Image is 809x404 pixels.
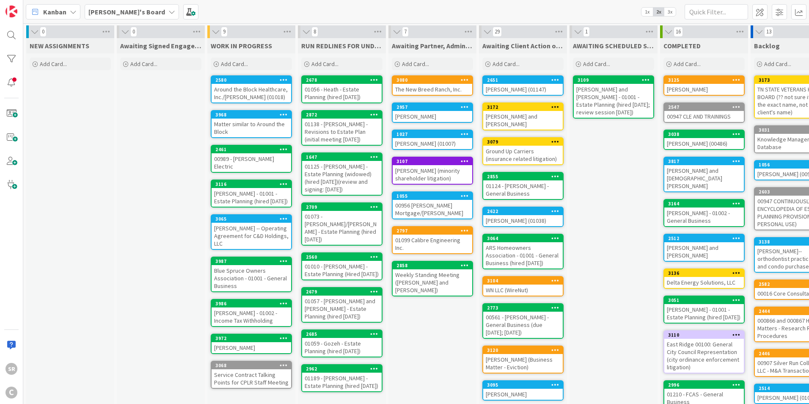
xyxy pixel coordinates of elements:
[212,84,291,102] div: Around the Block Healthcare, Inc./[PERSON_NAME] (01018)
[30,42,89,50] span: NEW ASSIGNMENTS
[482,172,564,200] a: 285501124 - [PERSON_NAME] - General Business
[483,173,563,180] div: 2855
[302,161,382,195] div: 01125 - [PERSON_NAME] - Estate Planning (widowed) (hired [DATE])(review and signing: [DATE])
[301,202,382,246] a: 270901073 - [PERSON_NAME]/[PERSON_NAME] - Estate Planning (hired [DATE])
[40,60,67,68] span: Add Card...
[483,242,563,268] div: ARS Homeowners Association - 01001 - General Business (hired [DATE])
[211,257,292,292] a: 3987Blue Spruce Owners Association - 01001 - General Business
[302,261,382,279] div: 01010 - [PERSON_NAME] - Estate Planning (Hired [DATE])
[215,216,291,222] div: 3065
[396,77,472,83] div: 3080
[302,365,382,391] div: 296201189 - [PERSON_NAME] - Estate Planning (hired [DATE])
[215,112,291,118] div: 3968
[482,276,564,296] a: 3104WN LLC (WireNut)
[482,303,564,339] a: 277300561 - [PERSON_NAME] - General Business (due [DATE]; [DATE])
[487,278,563,284] div: 3104
[664,76,744,95] div: 3125[PERSON_NAME]
[483,235,563,242] div: 3064
[301,42,382,50] span: RUN REDLINES FOR UNDERSTANDING
[483,285,563,296] div: WN LLC (WireNut)
[301,75,382,103] a: 267801056 - Heath - Estate Planning (hired [DATE])
[483,76,563,84] div: 2651
[578,77,653,83] div: 3109
[396,193,472,199] div: 1055
[221,60,248,68] span: Add Card...
[483,146,563,164] div: Ground Up Carriers (insurance related litigation)
[664,138,744,149] div: [PERSON_NAME] (00486)
[664,200,744,226] div: 3164[PERSON_NAME] - 01002 - General Business
[302,253,382,261] div: 2560
[393,192,472,200] div: 1055
[212,300,291,326] div: 3986[PERSON_NAME] - 01002 - Income Tax Withholding
[482,346,564,374] a: 3120[PERSON_NAME] (Business Matter - Eviction)
[664,296,744,304] div: 3051
[302,296,382,322] div: 01057 - [PERSON_NAME] and [PERSON_NAME] - Estate Planning (hired [DATE])
[664,331,744,373] div: 3110East Ridge 00100: General City Council Representation (city ordinance enforcement litigation)
[306,112,382,118] div: 2872
[393,138,472,149] div: [PERSON_NAME] (01007)
[668,235,744,241] div: 2512
[215,181,291,187] div: 3116
[302,111,382,145] div: 287201138 - [PERSON_NAME] - Revisions to Estate Plan (initial meeting [DATE])
[211,361,292,389] a: 3068Service Contract Talking Points for CPLR Staff Meeting
[392,130,473,150] a: 1027[PERSON_NAME] (01007)
[487,208,563,214] div: 2622
[393,103,472,122] div: 2957[PERSON_NAME]
[574,76,653,84] div: 3109
[302,203,382,245] div: 270901073 - [PERSON_NAME]/[PERSON_NAME] - Estate Planning (hired [DATE])
[302,253,382,279] div: 256001010 - [PERSON_NAME] - Estate Planning (Hired [DATE])
[668,158,744,164] div: 3817
[493,60,520,68] span: Add Card...
[212,180,291,207] div: 3116[PERSON_NAME] - 01001 - Estate Planning (hired [DATE])
[663,102,745,123] a: 254700947 CLE AND TRAININGS
[482,207,564,227] a: 2622[PERSON_NAME] (01038)
[664,130,744,138] div: 3038
[393,158,472,165] div: 3107
[483,84,563,95] div: [PERSON_NAME] (01147)
[393,130,472,138] div: 1027
[212,180,291,188] div: 3116
[483,138,563,164] div: 3079Ground Up Carriers (insurance related litigation)
[483,346,563,354] div: 3120
[482,75,564,96] a: 2651[PERSON_NAME] (01147)
[211,334,292,354] a: 3972[PERSON_NAME]
[574,76,653,118] div: 3109[PERSON_NAME] and [PERSON_NAME] - 01001 - Estate Planning (hired [DATE]; review session [DATE])
[392,226,473,254] a: 279701099 Calibre Engineering Inc.
[302,111,382,119] div: 2872
[393,262,472,296] div: 2858Weekly Standing Meeting ([PERSON_NAME] and [PERSON_NAME])
[664,130,744,149] div: 3038[PERSON_NAME] (00486)
[302,153,382,195] div: 164701125 - [PERSON_NAME] - Estate Planning (widowed) (hired [DATE])(review and signing: [DATE])
[393,76,472,84] div: 3080
[302,288,382,322] div: 267901057 - [PERSON_NAME] and [PERSON_NAME] - Estate Planning (hired [DATE])
[393,130,472,149] div: 1027[PERSON_NAME] (01007)
[493,27,502,37] span: 29
[487,235,563,241] div: 3064
[306,204,382,210] div: 2709
[664,76,744,84] div: 3125
[573,75,654,119] a: 3109[PERSON_NAME] and [PERSON_NAME] - 01001 - Estate Planning (hired [DATE]; review session [DATE])
[211,42,272,50] span: WORK IN PROGRESS
[212,257,291,291] div: 3987Blue Spruce Owners Association - 01001 - General Business
[393,84,472,95] div: The New Breed Ranch, Inc.
[487,305,563,311] div: 2773
[212,342,291,353] div: [PERSON_NAME]
[392,261,473,296] a: 2858Weekly Standing Meeting ([PERSON_NAME] and [PERSON_NAME])
[483,381,563,400] div: 3095[PERSON_NAME]
[306,331,382,337] div: 2685
[393,158,472,184] div: 3107[PERSON_NAME] (minority shareholder litigation)
[211,110,292,138] a: 3968Matter similar to Around the Block
[664,165,744,191] div: [PERSON_NAME] and [DEMOGRAPHIC_DATA][PERSON_NAME]
[302,76,382,84] div: 2678
[764,60,791,68] span: Add Card...
[211,145,292,173] a: 246100989 - [PERSON_NAME] Electric
[212,76,291,102] div: 2580Around the Block Healthcare, Inc./[PERSON_NAME] (01018)
[674,60,701,68] span: Add Card...
[306,154,382,160] div: 1647
[302,330,382,338] div: 2685
[483,304,563,338] div: 277300561 - [PERSON_NAME] - General Business (due [DATE]; [DATE])
[392,42,473,50] span: Awaiting Partner, Admin, Off Mgr Feedback
[664,331,744,339] div: 3110
[211,299,292,327] a: 3986[PERSON_NAME] - 01002 - Income Tax Withholding
[311,60,338,68] span: Add Card...
[663,234,745,262] a: 2512[PERSON_NAME] and [PERSON_NAME]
